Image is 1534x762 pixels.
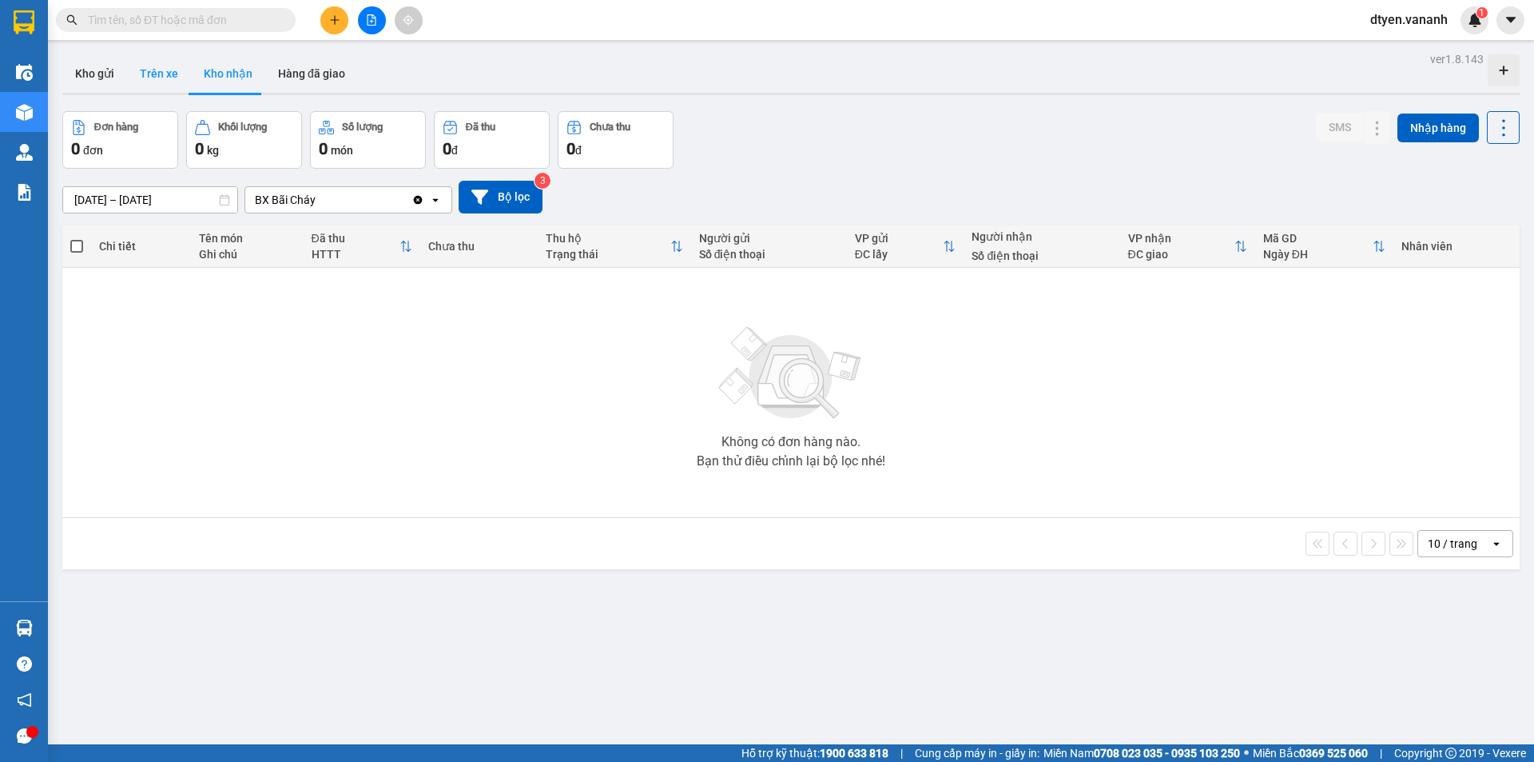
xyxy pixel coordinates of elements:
img: svg+xml;base64,PHN2ZyBjbGFzcz0ibGlzdC1wbHVnX19zdmciIHhtbG5zPSJodHRwOi8vd3d3LnczLm9yZy8yMDAwL3N2Zy... [711,317,871,429]
span: ⚪️ [1244,750,1249,756]
span: copyright [1445,748,1457,759]
div: ĐC giao [1128,248,1234,261]
div: Chi tiết [99,240,182,253]
th: Toggle SortBy [538,225,691,268]
strong: 0708 023 035 - 0935 103 250 [1094,747,1240,760]
th: Toggle SortBy [1255,225,1393,268]
input: Select a date range. [63,187,237,213]
div: Người nhận [972,230,1111,243]
div: VP nhận [1128,232,1234,245]
span: 0 [319,139,328,158]
div: Đã thu [466,122,495,133]
th: Toggle SortBy [304,225,421,268]
span: caret-down [1504,13,1518,27]
div: Khối lượng [218,122,267,133]
button: Khối lượng0kg [186,111,302,169]
button: Hàng đã giao [265,54,358,93]
span: Cung cấp máy in - giấy in: [915,744,1039,762]
span: search [66,14,77,26]
span: 0 [195,139,204,158]
span: dtyen.vananh [1357,10,1460,30]
span: Miền Bắc [1253,744,1368,762]
div: Đã thu [312,232,400,245]
div: Không có đơn hàng nào. [721,436,860,449]
strong: 1900 633 818 [820,747,888,760]
div: HTTT [312,248,400,261]
button: Kho gửi [62,54,127,93]
span: plus [329,14,340,26]
button: Số lượng0món [310,111,426,169]
button: caret-down [1496,6,1524,34]
button: Chưa thu0đ [558,111,674,169]
span: món [331,144,353,157]
span: 0 [71,139,80,158]
sup: 3 [535,173,550,189]
button: Trên xe [127,54,191,93]
div: 10 / trang [1428,536,1477,552]
strong: 0369 525 060 [1299,747,1368,760]
svg: open [429,193,442,206]
div: ĐC lấy [855,248,944,261]
span: đơn [83,144,103,157]
sup: 1 [1476,7,1488,18]
button: SMS [1316,113,1364,142]
span: aim [403,14,414,26]
button: Bộ lọc [459,181,542,213]
div: Thu hộ [546,232,670,245]
div: Ngày ĐH [1263,248,1373,261]
span: | [900,744,903,762]
span: 0 [566,139,575,158]
button: file-add [358,6,386,34]
button: plus [320,6,348,34]
div: BX Bãi Cháy [255,192,316,208]
div: Nhân viên [1401,240,1512,253]
div: Đơn hàng [94,122,138,133]
span: đ [451,144,458,157]
img: warehouse-icon [16,620,33,636]
span: Hỗ trợ kỹ thuật: [741,744,888,762]
span: 0 [443,139,451,158]
div: Tạo kho hàng mới [1488,54,1520,86]
img: warehouse-icon [16,104,33,121]
button: Đơn hàng0đơn [62,111,178,169]
img: solution-icon [16,184,33,201]
img: warehouse-icon [16,64,33,81]
th: Toggle SortBy [847,225,964,268]
div: Ghi chú [199,248,296,261]
div: Mã GD [1263,232,1373,245]
img: warehouse-icon [16,144,33,161]
button: Kho nhận [191,54,265,93]
svg: open [1490,537,1503,550]
div: Người gửi [699,232,839,245]
svg: Clear value [411,193,424,206]
th: Toggle SortBy [1120,225,1255,268]
div: Số điện thoại [972,249,1111,262]
div: Số lượng [342,122,383,133]
div: Số điện thoại [699,248,839,261]
span: Miền Nam [1043,744,1240,762]
div: Trạng thái [546,248,670,261]
span: notification [17,692,32,708]
span: kg [207,144,219,157]
span: 1 [1479,7,1484,18]
span: question-circle [17,656,32,672]
button: Đã thu0đ [434,111,550,169]
div: Bạn thử điều chỉnh lại bộ lọc nhé! [697,455,885,468]
span: đ [575,144,582,157]
div: Chưa thu [590,122,630,133]
img: icon-new-feature [1468,13,1482,27]
span: | [1380,744,1382,762]
input: Selected BX Bãi Cháy. [317,192,319,208]
span: message [17,728,32,744]
div: Tên món [199,232,296,245]
div: Chưa thu [428,240,530,253]
button: aim [395,6,423,34]
div: VP gửi [855,232,944,245]
input: Tìm tên, số ĐT hoặc mã đơn [88,11,276,29]
span: file-add [366,14,377,26]
div: ver 1.8.143 [1430,50,1484,68]
img: logo-vxr [14,10,34,34]
button: Nhập hàng [1397,114,1479,142]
